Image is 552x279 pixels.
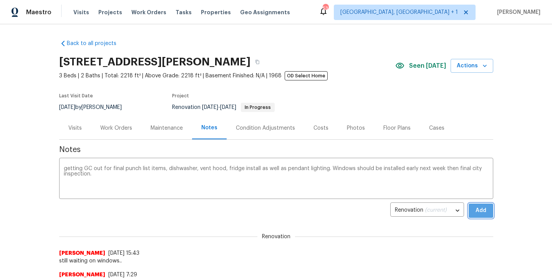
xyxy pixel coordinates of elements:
[250,55,264,69] button: Copy Address
[202,105,236,110] span: -
[73,8,89,16] span: Visits
[347,124,365,132] div: Photos
[59,105,75,110] span: [DATE]
[457,61,487,71] span: Actions
[202,105,218,110] span: [DATE]
[242,105,274,110] span: In Progress
[313,124,328,132] div: Costs
[220,105,236,110] span: [DATE]
[68,124,82,132] div: Visits
[100,124,132,132] div: Work Orders
[240,8,290,16] span: Geo Assignments
[59,146,493,154] span: Notes
[64,166,489,193] textarea: getting GC out for final punch list items, dishwasher, vent hood, fridge install as well as penda...
[151,124,183,132] div: Maintenance
[176,10,192,15] span: Tasks
[26,8,51,16] span: Maestro
[285,71,328,80] span: OD Select Home
[451,59,493,73] button: Actions
[59,103,131,112] div: by [PERSON_NAME]
[59,40,133,47] a: Back to all projects
[475,206,487,216] span: Add
[172,105,275,110] span: Renovation
[59,249,105,257] span: [PERSON_NAME]
[425,207,447,213] span: (current)
[59,72,395,80] span: 3 Beds | 2 Baths | Total: 2218 ft² | Above Grade: 2218 ft² | Basement Finished: N/A | 1968
[172,94,189,98] span: Project
[59,271,105,279] span: [PERSON_NAME]
[429,124,444,132] div: Cases
[98,8,122,16] span: Projects
[131,8,166,16] span: Work Orders
[469,204,493,218] button: Add
[59,58,250,66] h2: [STREET_ADDRESS][PERSON_NAME]
[201,124,217,132] div: Notes
[236,124,295,132] div: Condition Adjustments
[494,8,540,16] span: [PERSON_NAME]
[59,257,493,265] span: still waiting on windows..
[201,8,231,16] span: Properties
[108,251,139,256] span: [DATE] 15:43
[340,8,458,16] span: [GEOGRAPHIC_DATA], [GEOGRAPHIC_DATA] + 1
[323,5,328,12] div: 53
[108,272,137,277] span: [DATE] 7:29
[257,233,295,241] span: Renovation
[409,62,446,70] span: Seen [DATE]
[59,94,93,98] span: Last Visit Date
[383,124,411,132] div: Floor Plans
[390,201,464,220] div: Renovation (current)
